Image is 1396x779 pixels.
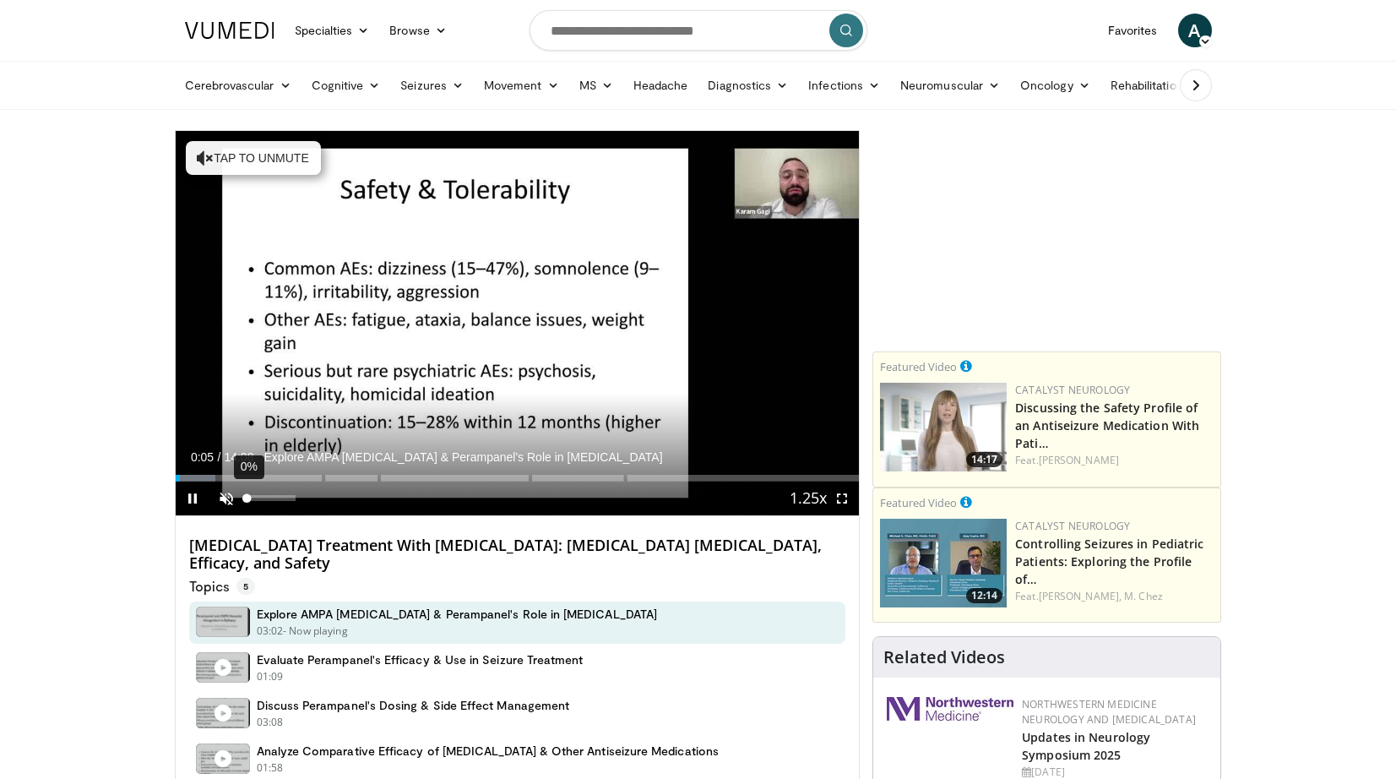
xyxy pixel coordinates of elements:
p: Topics [189,578,255,595]
a: Neuromuscular [890,68,1010,102]
a: Updates in Neurology Symposium 2025 [1022,729,1150,763]
a: Seizures [390,68,474,102]
a: Rehabilitation [1100,68,1193,102]
a: Discussing the Safety Profile of an Antiseizure Medication With Pati… [1015,400,1199,451]
input: Search topics, interventions [530,10,867,51]
a: MS [569,68,623,102]
a: Cognitive [301,68,391,102]
img: c23d0a25-a0b6-49e6-ba12-869cdc8b250a.png.150x105_q85_crop-smart_upscale.jpg [880,383,1007,471]
span: 14:17 [966,452,1002,467]
a: Controlling Seizures in Pediatric Patients: Exploring the Profile of… [1015,536,1203,587]
span: 12:14 [966,588,1002,603]
img: 2a462fb6-9365-492a-ac79-3166a6f924d8.png.150x105_q85_autocrop_double_scale_upscale_version-0.2.jpg [887,697,1013,721]
a: 14:17 [880,383,1007,471]
span: 0:05 [191,450,214,464]
h4: Analyze Comparative Efficacy of [MEDICAL_DATA] & Other Antiseizure Medications [257,744,719,759]
h4: Explore AMPA [MEDICAL_DATA] & Perampanel's Role in [MEDICAL_DATA] [257,607,658,622]
a: [PERSON_NAME], [1039,589,1122,603]
p: - Now playing [283,624,348,639]
a: Oncology [1010,68,1100,102]
h4: Related Videos [883,647,1005,667]
img: 5e01731b-4d4e-47f8-b775-0c1d7f1e3c52.png.150x105_q85_crop-smart_upscale.jpg [880,519,1007,607]
a: 12:14 [880,519,1007,607]
a: Cerebrovascular [175,68,301,102]
p: 01:58 [257,760,284,776]
div: Feat. [1015,453,1214,468]
a: Catalyst Neurology [1015,519,1130,533]
h4: Discuss Perampanel's Dosing & Side Effect Management [257,698,570,713]
video-js: Video Player [176,131,860,516]
img: VuMedi Logo [185,22,274,39]
div: Volume Level [247,495,296,501]
small: Featured Video [880,495,957,510]
a: Specialties [285,14,380,47]
a: [PERSON_NAME] [1039,453,1119,467]
a: Favorites [1098,14,1168,47]
button: Tap to unmute [186,141,321,175]
a: Movement [474,68,569,102]
a: Northwestern Medicine Neurology and [MEDICAL_DATA] [1022,697,1196,727]
p: 03:02 [257,624,284,639]
a: A [1178,14,1212,47]
div: Progress Bar [176,475,860,482]
a: Browse [379,14,457,47]
span: 14:08 [224,450,253,464]
button: Unmute [209,482,243,515]
span: Explore AMPA [MEDICAL_DATA] & Perampanel's Role in [MEDICAL_DATA] [263,449,662,465]
span: 5 [236,578,255,595]
p: 03:08 [257,715,284,730]
div: Feat. [1015,589,1214,604]
a: Infections [798,68,890,102]
iframe: Advertisement [921,130,1174,341]
p: 01:09 [257,669,284,684]
h4: Evaluate Perampanel's Efficacy & Use in Seizure Treatment [257,652,584,667]
a: Catalyst Neurology [1015,383,1130,397]
small: Featured Video [880,359,957,374]
button: Fullscreen [825,482,859,515]
span: / [218,450,221,464]
button: Playback Rate [791,482,825,515]
a: Diagnostics [698,68,798,102]
a: M. Chez [1124,589,1163,603]
a: Headache [623,68,698,102]
h4: [MEDICAL_DATA] Treatment With [MEDICAL_DATA]: [MEDICAL_DATA] [MEDICAL_DATA], Efficacy, and Safety [189,537,846,573]
button: Pause [176,482,209,515]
